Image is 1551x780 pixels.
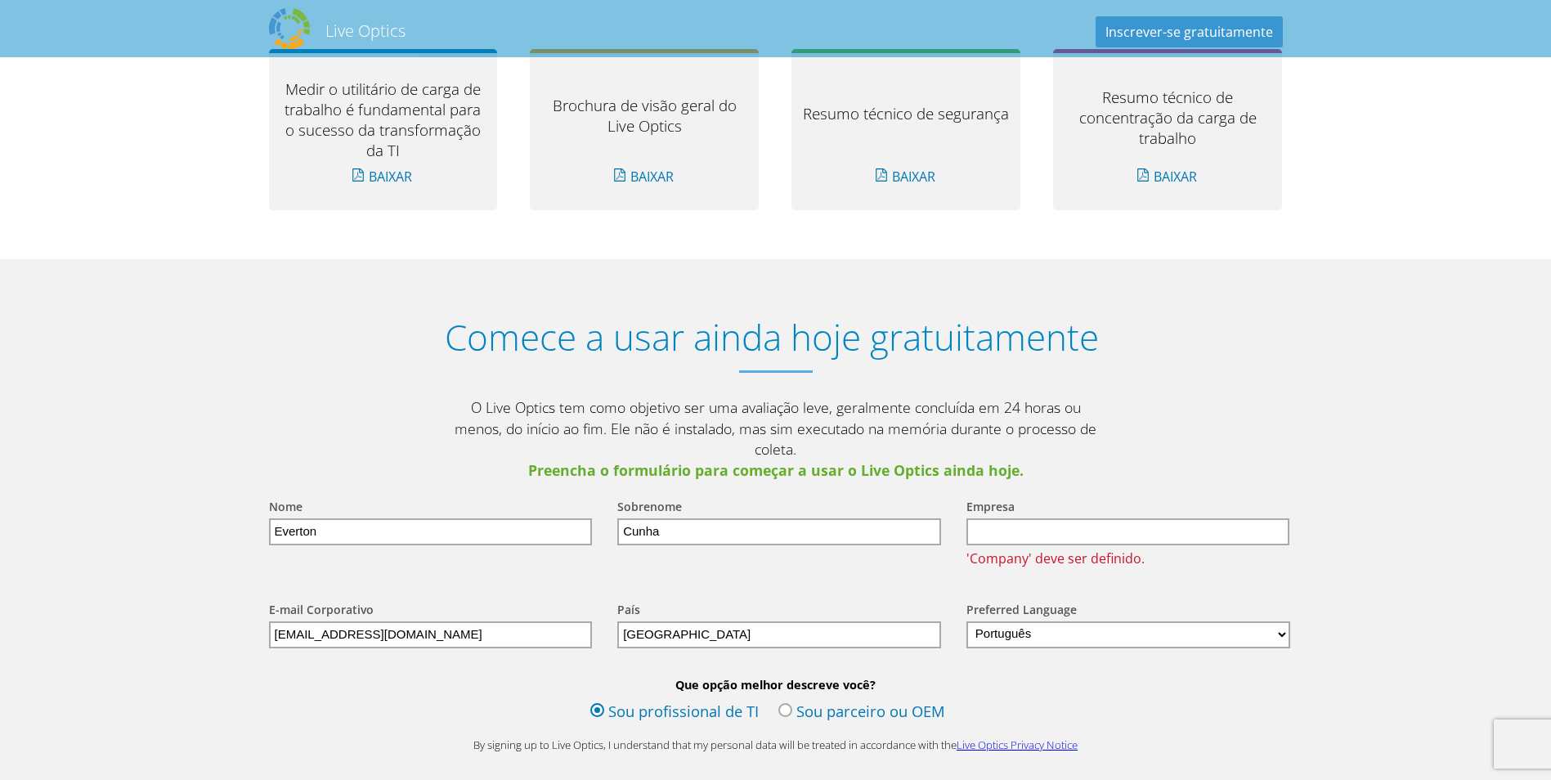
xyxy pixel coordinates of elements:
label: Sou parceiro ou OEM [778,701,945,725]
label: Empresa [966,499,1015,518]
h3: Medir o utilitário de carga de trabalho é fundamental para o sucesso da transformação da TI [280,78,486,160]
p: By signing up to Live Optics, I understand that my personal data will be treated in accordance wi... [449,737,1103,753]
a: Inscrever-se gratuitamente [1096,16,1283,47]
a: Live Optics Privacy Notice [957,737,1078,752]
span: 'Company' deve ser definido. [966,549,1283,567]
a: Baixar [1129,161,1207,192]
label: País [617,602,640,621]
a: Baixar [867,161,945,192]
label: Nome [269,499,303,518]
label: Sobrenome [617,499,682,518]
img: Dell Dpack [269,8,310,49]
h3: Resumo técnico de segurança [803,103,1009,123]
b: Que opção melhor descreve você? [253,677,1299,693]
h1: Comece a usar ainda hoje gratuitamente [253,316,1291,358]
h2: Live Optics [325,20,406,42]
a: Baixar [606,161,684,192]
a: Baixar [344,161,422,192]
h3: Brochura de visão geral do Live Optics [541,95,747,136]
input: Start typing to search for a country [617,621,941,648]
span: Preencha o formulário para começar a usar o Live Optics ainda hoje. [449,460,1103,482]
label: Preferred Language [966,602,1077,621]
h3: Resumo técnico de concentração da carga de trabalho [1065,87,1271,148]
p: O Live Optics tem como objetivo ser uma avaliação leve, geralmente concluída em 24 horas ou menos... [449,397,1103,481]
label: Sou profissional de TI [590,701,759,725]
label: E-mail Corporativo [269,602,374,621]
